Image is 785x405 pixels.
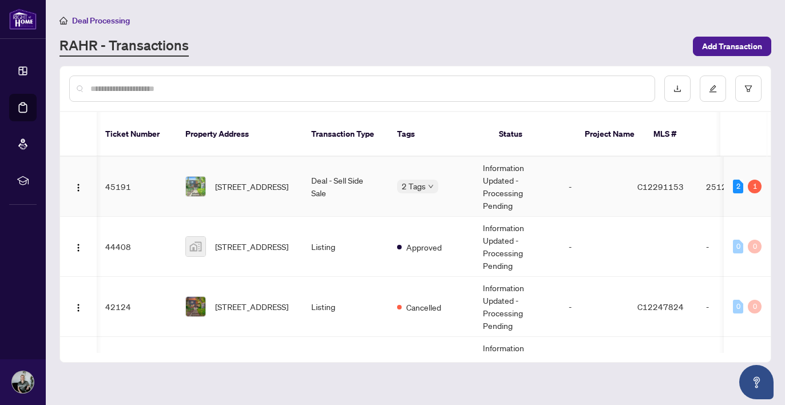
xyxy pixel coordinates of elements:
td: 44408 [96,217,176,277]
td: Information Updated - Processing Pending [474,217,560,277]
span: 2 Tags [402,180,426,193]
td: 2510565 [697,337,777,397]
td: - [560,157,628,217]
td: Deal - Sell Side Sale [302,157,388,217]
div: 2 [733,180,743,193]
th: MLS # [644,112,713,157]
div: 0 [733,300,743,313]
div: 0 [733,240,743,253]
td: Information Updated - Processing Pending [474,157,560,217]
th: Status [490,112,576,157]
button: Logo [69,297,88,316]
span: download [673,85,681,93]
span: Deal Processing [72,15,130,26]
span: filter [744,85,752,93]
a: RAHR - Transactions [60,36,189,57]
button: Open asap [739,365,774,399]
td: 2512040 [697,157,777,217]
td: Deal - Buy Side Sale [302,337,388,397]
img: logo [9,9,37,30]
td: Listing [302,217,388,277]
div: 0 [748,240,762,253]
button: download [664,76,691,102]
span: Approved [406,241,442,253]
img: Logo [74,243,83,252]
td: 41691 [96,337,176,397]
span: C12291153 [637,181,684,192]
button: edit [700,76,726,102]
img: Profile Icon [12,371,34,393]
th: Ticket Number [96,112,176,157]
span: C12247824 [637,301,684,312]
td: Information Updated - Processing Pending [474,337,560,397]
span: [STREET_ADDRESS] [215,240,288,253]
img: thumbnail-img [186,237,205,256]
td: 42124 [96,277,176,337]
span: home [60,17,68,25]
span: Add Transaction [702,37,762,55]
img: thumbnail-img [186,177,205,196]
td: - [697,277,777,337]
img: Logo [74,303,83,312]
button: Logo [69,237,88,256]
th: Project Name [576,112,644,157]
span: down [428,184,434,189]
td: - [560,217,628,277]
img: Logo [74,183,83,192]
span: edit [709,85,717,93]
span: [STREET_ADDRESS] [215,180,288,193]
button: filter [735,76,762,102]
img: thumbnail-img [186,297,205,316]
td: 45191 [96,157,176,217]
span: Cancelled [406,301,441,313]
td: - [560,277,628,337]
div: 1 [748,180,762,193]
td: Information Updated - Processing Pending [474,277,560,337]
th: Tags [388,112,490,157]
th: Transaction Type [302,112,388,157]
td: Listing [302,277,388,337]
span: [STREET_ADDRESS] [215,300,288,313]
td: - [697,217,777,277]
button: Logo [69,177,88,196]
td: - [560,337,628,397]
th: Property Address [176,112,302,157]
div: 0 [748,300,762,313]
button: Add Transaction [693,37,771,56]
